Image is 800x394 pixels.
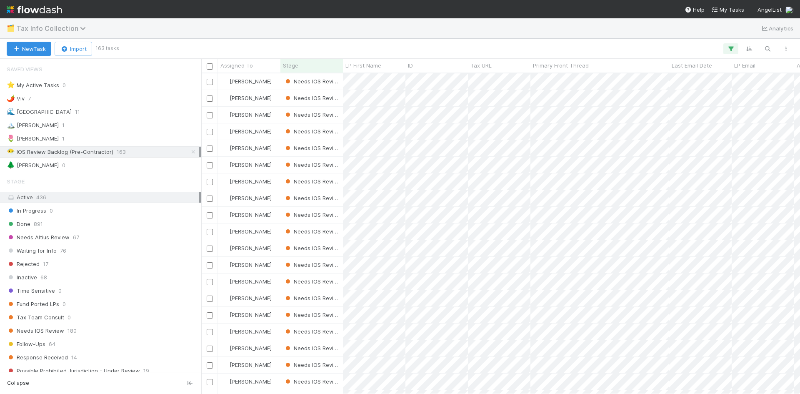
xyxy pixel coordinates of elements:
div: [PERSON_NAME] [221,77,272,85]
span: 7 [28,93,31,104]
input: Toggle Row Selected [207,362,213,369]
span: Tax Info Collection [17,24,90,33]
img: avatar_ec94f6e9-05c5-4d36-a6c8-d0cea77c3c29.png [222,278,228,285]
img: avatar_0c8687a4-28be-40e9-aba5-f69283dcd0e7.png [785,6,793,14]
span: Rejected [7,259,40,269]
input: Toggle Row Selected [207,129,213,135]
img: avatar_ec94f6e9-05c5-4d36-a6c8-d0cea77c3c29.png [222,228,228,235]
div: Needs IOS Review [284,361,339,369]
div: [PERSON_NAME] [221,294,272,302]
img: avatar_ec94f6e9-05c5-4d36-a6c8-d0cea77c3c29.png [222,295,228,301]
a: My Tasks [711,5,744,14]
span: Needs IOS Review [284,161,341,168]
div: [PERSON_NAME] [221,177,272,186]
div: Needs IOS Review [284,161,339,169]
div: [PERSON_NAME] [221,311,272,319]
span: 0 [58,286,62,296]
span: 76 [60,246,66,256]
div: [PERSON_NAME] [221,110,272,119]
span: 0 [62,160,65,171]
span: [PERSON_NAME] [230,228,272,235]
span: 🌲 [7,161,15,168]
div: Needs IOS Review [284,244,339,252]
span: Needs IOS Review [284,178,341,185]
span: [PERSON_NAME] [230,95,272,101]
div: [PERSON_NAME] [221,161,272,169]
span: 🗂️ [7,25,15,32]
div: Needs IOS Review [284,211,339,219]
span: 0 [50,206,53,216]
div: Help [685,5,705,14]
span: Possible Prohibited Jurisdiction - Under Review [7,366,140,376]
span: Needs IOS Review [284,361,341,368]
div: Needs IOS Review [284,110,339,119]
span: 🌷 [7,135,15,142]
span: [PERSON_NAME] [230,178,272,185]
img: avatar_ec94f6e9-05c5-4d36-a6c8-d0cea77c3c29.png [222,78,228,85]
span: ID [408,61,413,70]
img: avatar_ec94f6e9-05c5-4d36-a6c8-d0cea77c3c29.png [222,345,228,351]
span: Needs IOS Review [284,261,341,268]
span: Primary Front Thread [533,61,589,70]
div: Needs IOS Review [284,177,339,186]
div: [PERSON_NAME] [221,244,272,252]
div: [GEOGRAPHIC_DATA] [7,107,72,117]
div: [PERSON_NAME] [221,211,272,219]
img: avatar_ec94f6e9-05c5-4d36-a6c8-d0cea77c3c29.png [222,111,228,118]
div: [PERSON_NAME] [7,120,59,130]
span: 14 [71,352,77,363]
span: Stage [7,173,25,190]
img: avatar_ec94f6e9-05c5-4d36-a6c8-d0cea77c3c29.png [222,311,228,318]
span: 68 [40,272,47,283]
div: [PERSON_NAME] [7,160,59,171]
span: Saved Views [7,61,42,78]
div: [PERSON_NAME] [7,133,59,144]
input: Toggle Row Selected [207,329,213,335]
input: Toggle Row Selected [207,95,213,102]
input: Toggle Row Selected [207,279,213,285]
div: [PERSON_NAME] [221,277,272,286]
div: [PERSON_NAME] [221,361,272,369]
span: [PERSON_NAME] [230,128,272,135]
div: [PERSON_NAME] [221,94,272,102]
span: [PERSON_NAME] [230,145,272,151]
img: avatar_ec94f6e9-05c5-4d36-a6c8-d0cea77c3c29.png [222,195,228,201]
span: AngelList [757,6,782,13]
input: Toggle Row Selected [207,379,213,385]
img: avatar_ec94f6e9-05c5-4d36-a6c8-d0cea77c3c29.png [222,328,228,335]
div: Needs IOS Review [284,144,339,152]
input: Toggle Row Selected [207,246,213,252]
span: [PERSON_NAME] [230,211,272,218]
img: avatar_ec94f6e9-05c5-4d36-a6c8-d0cea77c3c29.png [222,378,228,385]
div: Needs IOS Review [284,94,339,102]
div: [PERSON_NAME] [221,344,272,352]
span: Needs Altius Review [7,232,70,243]
span: [PERSON_NAME] [230,345,272,351]
span: [PERSON_NAME] [230,245,272,251]
div: [PERSON_NAME] [221,327,272,336]
img: avatar_ec94f6e9-05c5-4d36-a6c8-d0cea77c3c29.png [222,128,228,135]
span: Needs IOS Review [284,111,341,118]
span: 🌶️ [7,95,15,102]
span: Needs IOS Review [284,128,341,135]
div: Needs IOS Review [284,327,339,336]
img: avatar_ec94f6e9-05c5-4d36-a6c8-d0cea77c3c29.png [222,145,228,151]
span: 19 [143,366,149,376]
span: Fund Ported LPs [7,299,59,309]
span: 11 [75,107,80,117]
input: Toggle Row Selected [207,262,213,269]
span: 163 [117,147,126,157]
span: Needs IOS Review [284,378,341,385]
img: avatar_ec94f6e9-05c5-4d36-a6c8-d0cea77c3c29.png [222,261,228,268]
span: [PERSON_NAME] [230,161,272,168]
span: [PERSON_NAME] [230,278,272,285]
span: Assigned To [220,61,253,70]
div: [PERSON_NAME] [221,227,272,236]
img: avatar_ec94f6e9-05c5-4d36-a6c8-d0cea77c3c29.png [222,178,228,185]
a: Analytics [760,23,793,33]
span: 64 [49,339,55,349]
div: Needs IOS Review [284,377,339,386]
input: Toggle Row Selected [207,212,213,218]
input: Toggle All Rows Selected [207,63,213,70]
input: Toggle Row Selected [207,229,213,235]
